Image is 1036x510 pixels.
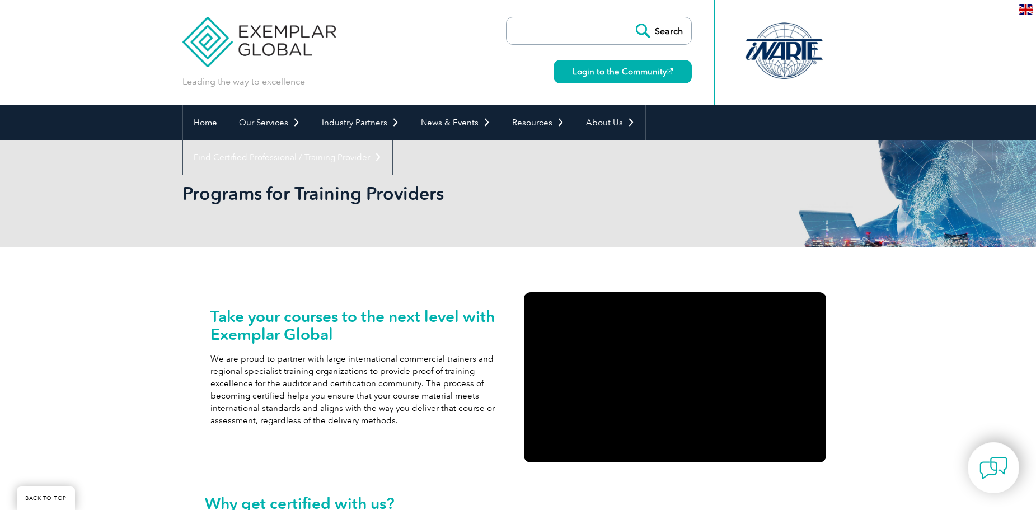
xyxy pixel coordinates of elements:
[575,105,645,140] a: About Us
[311,105,410,140] a: Industry Partners
[410,105,501,140] a: News & Events
[183,105,228,140] a: Home
[210,307,513,343] h2: Take your courses to the next level with Exemplar Global
[667,68,673,74] img: open_square.png
[182,185,653,203] h2: Programs for Training Providers
[630,17,691,44] input: Search
[17,486,75,510] a: BACK TO TOP
[1019,4,1033,15] img: en
[210,353,513,427] p: We are proud to partner with large international commercial trainers and regional specialist trai...
[228,105,311,140] a: Our Services
[182,76,305,88] p: Leading the way to excellence
[554,60,692,83] a: Login to the Community
[979,454,1007,482] img: contact-chat.png
[183,140,392,175] a: Find Certified Professional / Training Provider
[501,105,575,140] a: Resources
